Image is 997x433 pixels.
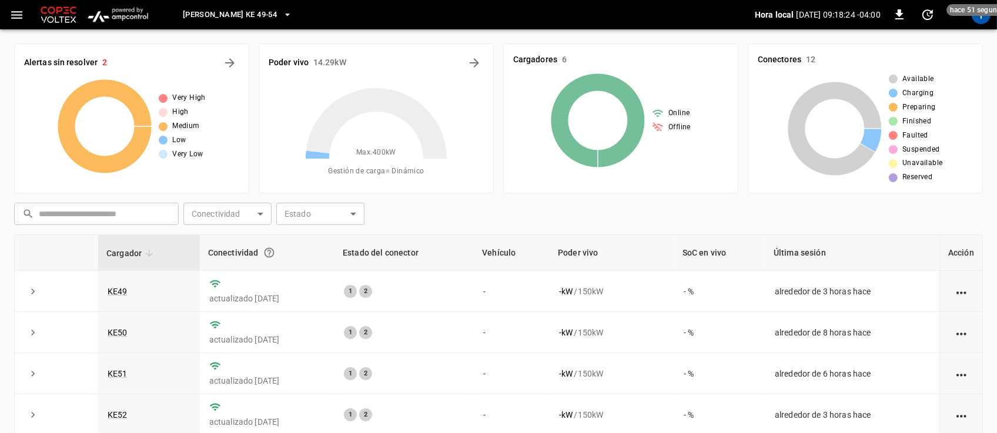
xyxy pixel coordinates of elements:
span: Reserved [902,172,932,183]
p: - kW [559,327,573,338]
td: - [474,271,550,312]
p: actualizado [DATE] [209,334,325,345]
td: - % [674,271,765,312]
span: Online [668,108,690,119]
div: 2 [359,326,372,339]
div: / 150 kW [559,368,665,380]
span: Faulted [902,130,928,142]
a: KE49 [108,287,128,296]
h6: Conectores [758,53,801,66]
span: Low [172,135,186,146]
button: expand row [24,365,42,382]
div: 2 [359,285,372,298]
span: Finished [902,116,931,127]
button: expand row [24,283,42,300]
button: Energy Overview [465,53,484,72]
td: alrededor de 8 horas hace [765,312,939,353]
a: KE51 [108,369,128,378]
button: Conexión entre el cargador y nuestro software. [259,242,280,263]
h6: 12 [806,53,815,66]
td: - % [674,312,765,353]
div: 2 [359,408,372,421]
span: Cargador [106,246,157,260]
p: - kW [559,409,573,421]
p: - kW [559,286,573,297]
span: High [172,106,189,118]
th: Estado del conector [334,235,474,271]
button: All Alerts [220,53,239,72]
td: alrededor de 3 horas hace [765,271,939,312]
td: - % [674,353,765,394]
th: Poder vivo [550,235,674,271]
button: expand row [24,406,42,424]
th: Última sesión [765,235,939,271]
p: Hora local [755,9,794,21]
h6: 14.29 kW [313,56,346,69]
h6: Poder vivo [269,56,309,69]
div: / 150 kW [559,409,665,421]
td: alrededor de 6 horas hace [765,353,939,394]
th: SoC en vivo [674,235,765,271]
div: action cell options [954,286,969,297]
div: / 150 kW [559,327,665,338]
span: Suspended [902,144,940,156]
h6: Cargadores [513,53,557,66]
th: Acción [939,235,982,271]
div: 2 [359,367,372,380]
span: Available [902,73,934,85]
th: Vehículo [474,235,550,271]
p: actualizado [DATE] [209,416,325,428]
div: / 150 kW [559,286,665,297]
td: - [474,353,550,394]
span: Gestión de carga = Dinámico [328,166,424,177]
div: 1 [344,367,357,380]
span: Medium [172,120,199,132]
span: Preparing [902,102,936,113]
button: set refresh interval [918,5,937,24]
div: 1 [344,285,357,298]
div: action cell options [954,368,969,380]
h6: 6 [562,53,567,66]
div: action cell options [954,327,969,338]
a: KE52 [108,410,128,419]
div: 1 [344,408,357,421]
span: Unavailable [902,157,942,169]
div: action cell options [954,409,969,421]
p: actualizado [DATE] [209,293,325,304]
p: - kW [559,368,573,380]
p: [DATE] 09:18:24 -04:00 [797,9,881,21]
span: Offline [668,122,691,133]
img: ampcontrol.io logo [83,4,152,26]
h6: 2 [102,56,107,69]
span: Charging [902,88,934,99]
span: Very Low [172,149,203,160]
p: actualizado [DATE] [209,375,325,387]
td: - [474,312,550,353]
button: expand row [24,324,42,341]
img: Customer Logo [38,4,79,26]
span: Max. 400 kW [356,147,396,159]
a: KE50 [108,328,128,337]
div: 1 [344,326,357,339]
span: Very High [172,92,206,104]
button: [PERSON_NAME] KE 49-54 [178,4,297,26]
div: Conectividad [208,242,326,263]
h6: Alertas sin resolver [24,56,98,69]
span: [PERSON_NAME] KE 49-54 [183,8,277,22]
